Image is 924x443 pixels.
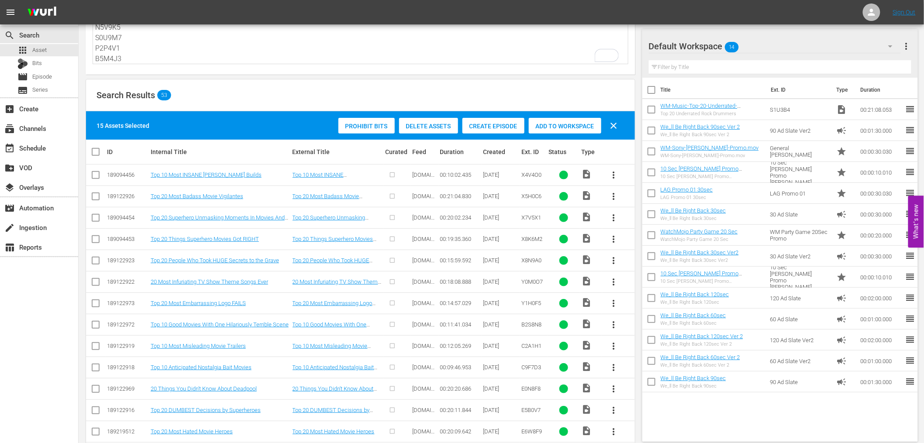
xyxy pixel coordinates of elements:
[836,146,847,157] span: Promo
[661,103,741,122] a: WM-Music-Top-20-Underrated-Drummers-in-Rock_S1U3B4-EN_VIDEO.mov
[151,428,233,435] a: Top 20 Most Hated Movie Heroes
[483,343,519,349] div: [DATE]
[95,24,628,64] textarea: To enrich screen reader interactions, please activate Accessibility in Grammarly extension settings
[661,195,713,200] div: LAG Promo 01 30sec
[767,99,833,120] td: S1U3B4
[107,364,148,371] div: 189122918
[17,72,28,82] span: movie
[17,85,28,96] span: subtitles
[582,297,592,308] span: Video
[412,321,435,347] span: [DOMAIN_NAME]> [PERSON_NAME]
[901,36,911,57] button: more_vert
[293,428,375,435] a: Top 20 Most Hated Movie Heroes
[338,118,395,134] button: Prohibit Bits
[483,214,519,221] div: [DATE]
[767,330,833,350] td: 120 Ad Slate Ver2
[661,78,766,102] th: Title
[107,385,148,392] div: 189122969
[905,313,915,324] span: reorder
[293,278,382,292] a: 20 Most Infuriating TV Show Theme Songs Ever
[151,385,257,392] a: 20 Things You Didn't Know About Deadpool
[603,336,624,357] button: more_vert
[293,257,373,270] a: Top 20 People Who Took HUGE Secrets to the Grave
[836,188,847,199] span: star
[412,236,435,262] span: [DOMAIN_NAME]> [PERSON_NAME]
[767,225,833,246] td: WM Party Game 20Sec Promo
[905,230,915,240] span: reorder
[151,321,289,328] a: Top 10 Good Movies With One Hilariously Terrible Scene
[661,207,726,214] a: We_ll Be Right Back 30sec
[836,167,847,178] span: Promo
[661,270,742,283] a: 10 Sec [PERSON_NAME] Promo [PERSON_NAME]
[440,385,481,392] div: 00:20:20.686
[151,172,262,178] a: Top 10 Most INSANE [PERSON_NAME] Builds
[661,362,740,368] div: We_ll Be Right Back 60sec Ver 2
[661,111,763,117] div: Top 20 Underrated Rock Drummers
[609,341,619,351] span: more_vert
[529,118,601,134] button: Add to Workspace
[857,183,905,204] td: 00:00:30.030
[836,104,847,115] span: Video
[412,407,435,433] span: [DOMAIN_NAME]> [PERSON_NAME]
[293,193,363,206] a: Top 20 Most Badass Movie Vigilantes
[905,209,915,219] span: reorder
[582,404,592,415] span: Video
[831,78,855,102] th: Type
[440,257,481,264] div: 00:15:59.592
[521,321,541,328] span: B2S8N8
[4,104,15,114] span: add_box
[661,312,726,319] a: We_ll Be Right Back 60sec
[905,146,915,156] span: reorder
[107,214,148,221] div: 189094454
[855,78,907,102] th: Duration
[412,343,435,369] span: [DOMAIN_NAME]> [PERSON_NAME]
[32,72,52,81] span: Episode
[157,92,171,98] span: 53
[151,257,279,264] a: Top 20 People Who Took HUGE Secrets to the Grave
[905,104,915,114] span: reorder
[836,356,847,366] span: Ad
[151,407,261,413] a: Top 20 DUMBEST Decisions by Superheroes
[521,278,543,285] span: Y0M0O7
[399,123,458,130] span: Delete Assets
[582,233,592,244] span: Video
[661,278,763,284] div: 10 Sec [PERSON_NAME] Promo [PERSON_NAME]
[582,254,592,265] span: Video
[905,251,915,261] span: reorder
[661,186,713,193] a: LAG Promo 01 30sec
[582,169,592,179] span: Video
[905,167,915,177] span: reorder
[857,141,905,162] td: 00:00:30.030
[905,271,915,282] span: reorder
[151,278,268,285] a: 20 Most Infuriating TV Show Theme Songs Ever
[857,204,905,225] td: 00:00:30.000
[836,377,847,387] span: Ad
[767,246,833,267] td: 30 Ad Slate Ver2
[107,236,148,242] div: 189094453
[32,86,48,94] span: Series
[440,407,481,413] div: 00:20:11.844
[901,41,911,52] span: more_vert
[4,30,15,41] span: search
[661,237,738,242] div: WatchMojo Party Game 20 Sec
[603,115,624,136] button: clear
[582,383,592,393] span: Video
[661,249,739,256] a: We_ll Be Right Back 30sec Ver2
[32,46,47,55] span: Asset
[582,212,592,222] span: Video
[609,213,619,223] span: more_vert
[483,428,519,435] div: [DATE]
[767,288,833,309] td: 120 Ad Slate
[661,132,740,137] div: We_ll Be Right Back 90sec Ver 2
[857,330,905,350] td: 00:02:00.000
[97,121,149,130] div: 15 Assets Selected
[603,421,624,442] button: more_vert
[151,148,290,155] div: Internal Title
[603,357,624,378] button: more_vert
[905,292,915,303] span: reorder
[661,165,742,179] a: 10 Sec [PERSON_NAME] Promo [PERSON_NAME]
[17,58,28,69] div: Bits
[483,278,519,285] div: [DATE]
[905,334,915,345] span: reorder
[440,236,481,242] div: 00:19:35.360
